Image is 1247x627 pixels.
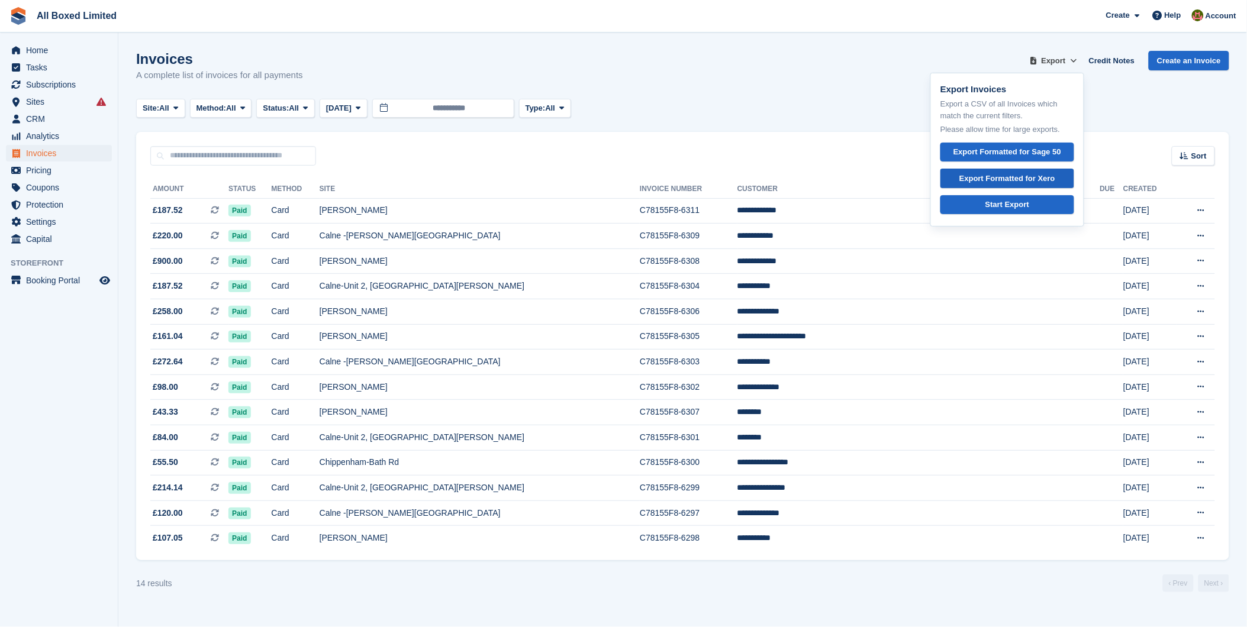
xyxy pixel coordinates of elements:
span: All [226,102,236,114]
td: [DATE] [1123,450,1176,476]
a: Next [1198,574,1229,592]
span: CRM [26,111,97,127]
span: Paid [228,406,250,418]
a: All Boxed Limited [32,6,121,25]
th: Customer [737,180,1100,199]
span: Settings [26,214,97,230]
button: Status: All [256,99,314,118]
span: Tasks [26,59,97,76]
td: [PERSON_NAME] [320,248,640,274]
td: [DATE] [1123,425,1176,451]
td: [DATE] [1123,299,1176,325]
td: Card [271,224,319,249]
div: Export Formatted for Sage 50 [953,146,1061,158]
span: £161.04 [153,330,183,342]
td: Card [271,299,319,325]
td: Calne-Unit 2, [GEOGRAPHIC_DATA][PERSON_NAME] [320,274,640,299]
td: [DATE] [1123,374,1176,400]
td: Calne -[PERSON_NAME][GEOGRAPHIC_DATA] [320,350,640,375]
button: Type: All [519,99,571,118]
a: Credit Notes [1084,51,1139,70]
span: Home [26,42,97,59]
td: Card [271,476,319,501]
span: All [545,102,555,114]
td: C78155F8-6308 [640,248,737,274]
span: Paid [228,432,250,444]
div: Export Formatted for Xero [959,173,1055,185]
td: Calne -[PERSON_NAME][GEOGRAPHIC_DATA] [320,224,640,249]
th: Site [320,180,640,199]
span: Invoices [26,145,97,161]
span: £272.64 [153,355,183,368]
td: [PERSON_NAME] [320,198,640,224]
span: Paid [228,532,250,544]
a: Previous [1163,574,1194,592]
td: [DATE] [1123,400,1176,425]
td: Calne -[PERSON_NAME][GEOGRAPHIC_DATA] [320,500,640,526]
span: Paid [228,256,250,267]
p: A complete list of invoices for all payments [136,69,303,82]
a: menu [6,128,112,144]
td: C78155F8-6303 [640,350,737,375]
td: [DATE] [1123,476,1176,501]
td: [PERSON_NAME] [320,400,640,425]
td: Calne-Unit 2, [GEOGRAPHIC_DATA][PERSON_NAME] [320,425,640,451]
a: menu [6,76,112,93]
td: Calne-Unit 2, [GEOGRAPHIC_DATA][PERSON_NAME] [320,476,640,501]
span: Analytics [26,128,97,144]
span: Subscriptions [26,76,97,93]
td: [PERSON_NAME] [320,324,640,350]
span: Protection [26,196,97,213]
span: £214.14 [153,481,183,494]
td: C78155F8-6306 [640,299,737,325]
p: Export Invoices [940,83,1074,96]
td: Card [271,324,319,350]
span: Capital [26,231,97,247]
td: Card [271,425,319,451]
span: £55.50 [153,456,178,468]
td: Card [271,400,319,425]
span: Paid [228,457,250,468]
span: Paid [228,382,250,393]
span: Paid [228,205,250,216]
span: £98.00 [153,381,178,393]
td: C78155F8-6305 [640,324,737,350]
td: [DATE] [1123,500,1176,526]
td: C78155F8-6298 [640,526,737,551]
span: £258.00 [153,305,183,318]
a: Preview store [98,273,112,287]
p: Please allow time for large exports. [940,124,1074,135]
i: Smart entry sync failures have occurred [96,97,106,106]
span: Booking Portal [26,272,97,289]
th: Created [1123,180,1176,199]
span: All [289,102,299,114]
span: Export [1042,55,1066,67]
td: Card [271,274,319,299]
td: [DATE] [1123,198,1176,224]
td: [DATE] [1123,350,1176,375]
td: Card [271,500,319,526]
td: [DATE] [1123,224,1176,249]
button: Export [1027,51,1080,70]
td: [DATE] [1123,248,1176,274]
div: 14 results [136,577,172,590]
span: Pricing [26,162,97,179]
nav: Page [1161,574,1232,592]
td: [DATE] [1123,324,1176,350]
td: C78155F8-6304 [640,274,737,299]
span: Paid [228,280,250,292]
span: Type: [526,102,546,114]
span: Account [1206,10,1236,22]
a: Export Formatted for Sage 50 [940,143,1074,162]
td: C78155F8-6302 [640,374,737,400]
td: [DATE] [1123,526,1176,551]
td: C78155F8-6311 [640,198,737,224]
span: £220.00 [153,230,183,242]
span: Paid [228,482,250,494]
th: Due [1100,180,1124,199]
span: Storefront [11,257,118,269]
span: Method: [196,102,227,114]
span: £187.52 [153,280,183,292]
th: Status [228,180,271,199]
td: [PERSON_NAME] [320,526,640,551]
